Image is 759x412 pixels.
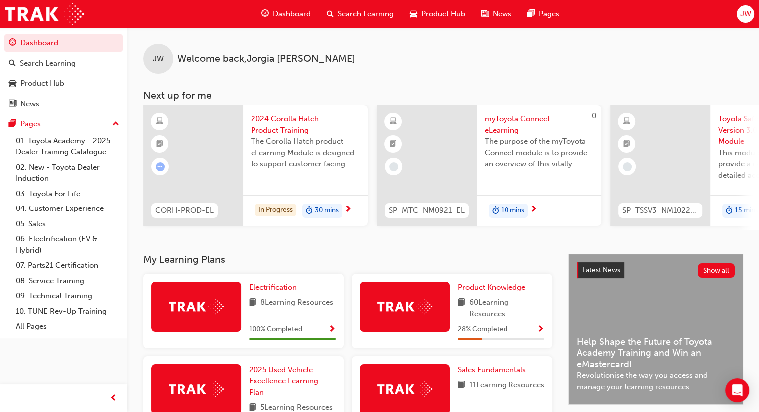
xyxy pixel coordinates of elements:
[458,324,507,335] span: 28 % Completed
[12,133,123,160] a: 01. Toyota Academy - 2025 Dealer Training Catalogue
[539,8,559,20] span: Pages
[469,379,544,392] span: 11 Learning Resources
[344,206,352,214] span: next-icon
[622,205,698,216] span: SP_TSSV3_NM1022_EL
[519,4,567,24] a: pages-iconPages
[725,378,749,402] div: Open Intercom Messenger
[389,162,398,171] span: learningRecordVerb_NONE-icon
[249,297,256,309] span: book-icon
[156,115,163,128] span: learningResourceType_ELEARNING-icon
[568,254,743,405] a: Latest NewsShow allHelp Shape the Future of Toyota Academy Training and Win an eMastercard!Revolu...
[12,216,123,232] a: 05. Sales
[249,324,302,335] span: 100 % Completed
[577,262,735,278] a: Latest NewsShow all
[12,304,123,319] a: 10. TUNE Rev-Up Training
[20,98,39,110] div: News
[315,205,339,216] span: 30 mins
[127,90,759,101] h3: Next up for me
[492,205,499,217] span: duration-icon
[169,299,224,314] img: Trak
[319,4,402,24] a: search-iconSearch Learning
[726,205,733,217] span: duration-icon
[12,319,123,334] a: All Pages
[20,58,76,69] div: Search Learning
[623,162,632,171] span: learningRecordVerb_NONE-icon
[153,53,164,65] span: JW
[530,206,537,214] span: next-icon
[20,78,64,89] div: Product Hub
[469,297,544,319] span: 60 Learning Resources
[5,3,84,25] img: Trak
[377,381,432,397] img: Trak
[458,379,465,392] span: book-icon
[458,282,529,293] a: Product Knowledge
[249,283,297,292] span: Electrification
[481,8,489,20] span: news-icon
[737,5,754,23] button: JW
[577,336,735,370] span: Help Shape the Future of Toyota Academy Training and Win an eMastercard!
[735,205,758,216] span: 15 mins
[537,323,544,336] button: Show Progress
[582,266,620,274] span: Latest News
[623,115,630,128] span: learningResourceType_ELEARNING-icon
[458,283,525,292] span: Product Knowledge
[328,323,336,336] button: Show Progress
[261,8,269,20] span: guage-icon
[251,113,360,136] span: 2024 Corolla Hatch Product Training
[260,297,333,309] span: 8 Learning Resources
[12,186,123,202] a: 03. Toyota For Life
[402,4,473,24] a: car-iconProduct Hub
[9,59,16,68] span: search-icon
[458,297,465,319] span: book-icon
[177,53,355,65] span: Welcome back , Jorgia [PERSON_NAME]
[255,204,296,217] div: In Progress
[12,273,123,289] a: 08. Service Training
[12,258,123,273] a: 07. Parts21 Certification
[9,79,16,88] span: car-icon
[577,370,735,392] span: Revolutionise the way you access and manage your learning resources.
[110,392,117,405] span: prev-icon
[458,365,526,374] span: Sales Fundamentals
[156,138,163,151] span: booktick-icon
[698,263,735,278] button: Show all
[143,254,552,265] h3: My Learning Plans
[4,74,123,93] a: Product Hub
[306,205,313,217] span: duration-icon
[143,105,368,226] a: CORH-PROD-EL2024 Corolla Hatch Product TrainingThe Corolla Hatch product eLearning Module is desi...
[501,205,524,216] span: 10 mins
[4,115,123,133] button: Pages
[4,95,123,113] a: News
[273,8,311,20] span: Dashboard
[155,205,214,216] span: CORH-PROD-EL
[249,282,301,293] a: Electrification
[592,111,596,120] span: 0
[12,288,123,304] a: 09. Technical Training
[740,8,751,20] span: JW
[9,100,16,109] span: news-icon
[249,364,336,398] a: 2025 Used Vehicle Excellence Learning Plan
[473,4,519,24] a: news-iconNews
[327,8,334,20] span: search-icon
[338,8,394,20] span: Search Learning
[12,160,123,186] a: 02. New - Toyota Dealer Induction
[377,299,432,314] img: Trak
[410,8,417,20] span: car-icon
[458,364,530,376] a: Sales Fundamentals
[537,325,544,334] span: Show Progress
[4,32,123,115] button: DashboardSearch LearningProduct HubNews
[9,39,16,48] span: guage-icon
[421,8,465,20] span: Product Hub
[156,162,165,171] span: learningRecordVerb_ATTEMPT-icon
[4,34,123,52] a: Dashboard
[9,120,16,129] span: pages-icon
[623,138,630,151] span: booktick-icon
[20,118,41,130] div: Pages
[4,54,123,73] a: Search Learning
[12,201,123,216] a: 04. Customer Experience
[169,381,224,397] img: Trak
[389,205,465,216] span: SP_MTC_NM0921_EL
[485,113,593,136] span: myToyota Connect - eLearning
[249,365,318,397] span: 2025 Used Vehicle Excellence Learning Plan
[485,136,593,170] span: The purpose of the myToyota Connect module is to provide an overview of this vitally important ne...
